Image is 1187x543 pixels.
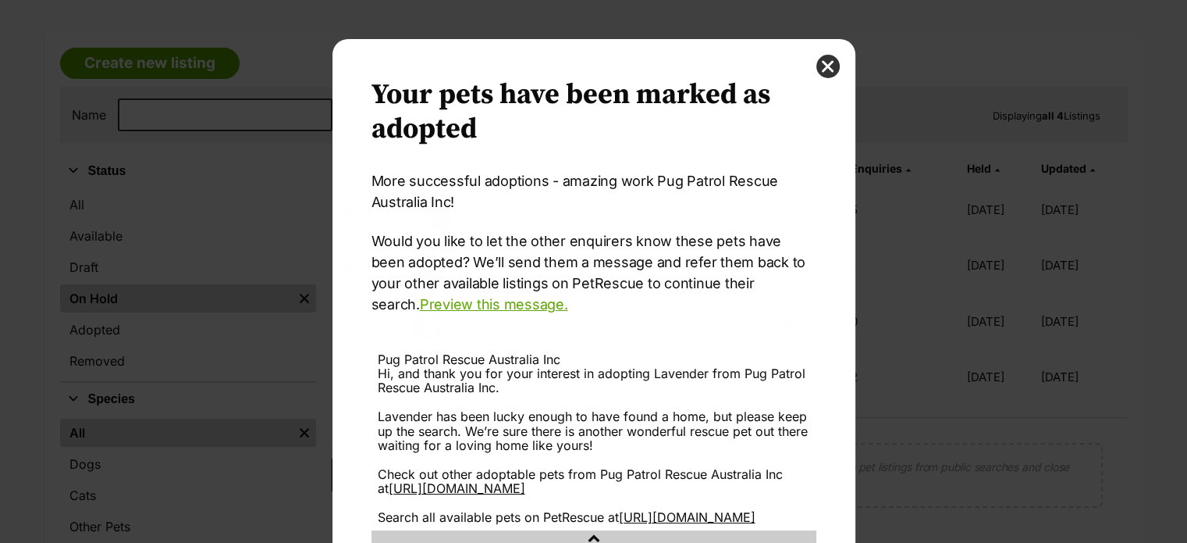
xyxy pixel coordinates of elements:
[371,78,816,147] h2: Your pets have been marked as adopted
[371,170,816,213] p: More successful adoptions - amazing work Pug Patrol Rescue Australia Inc!
[619,509,755,525] a: [URL][DOMAIN_NAME]
[389,480,525,496] a: [URL][DOMAIN_NAME]
[420,296,568,313] a: Preview this message.
[378,366,810,524] div: Hi, and thank you for your interest in adopting Lavender from Pug Patrol Rescue Australia Inc. La...
[371,230,816,315] p: Would you like to let the other enquirers know these pets have been adopted? We’ll send them a me...
[816,55,840,78] button: close
[378,352,560,367] span: Pug Patrol Rescue Australia Inc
